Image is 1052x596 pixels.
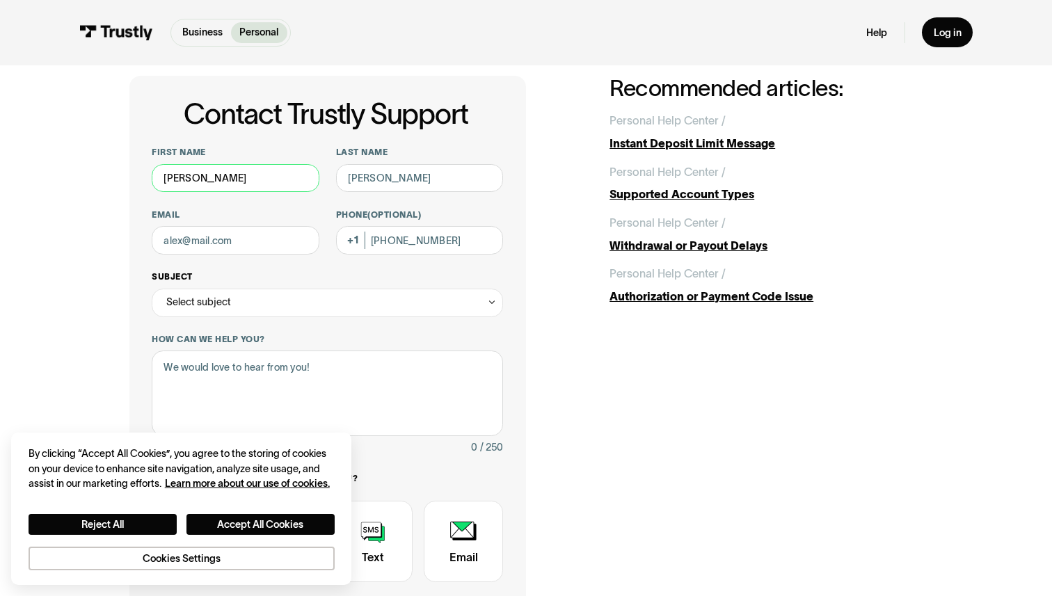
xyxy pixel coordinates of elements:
[934,26,962,40] div: Log in
[152,164,319,193] input: Alex
[609,163,726,180] div: Personal Help Center /
[609,135,923,152] div: Instant Deposit Limit Message
[29,514,177,535] button: Reject All
[165,478,330,489] a: More information about your privacy, opens in a new tab
[609,76,923,101] h2: Recommended articles:
[609,237,923,254] div: Withdrawal or Payout Delays
[609,186,923,202] div: Supported Account Types
[239,25,278,40] p: Personal
[609,112,923,152] a: Personal Help Center /Instant Deposit Limit Message
[11,433,351,585] div: Cookie banner
[609,214,923,254] a: Personal Help Center /Withdrawal or Payout Delays
[336,209,503,220] label: Phone
[471,439,477,456] div: 0
[866,26,887,40] a: Help
[152,147,319,158] label: First name
[336,164,503,193] input: Howard
[166,293,231,310] div: Select subject
[79,25,153,40] img: Trustly Logo
[480,439,503,456] div: / 250
[922,17,973,47] a: Log in
[149,99,503,130] h1: Contact Trustly Support
[152,209,319,220] label: Email
[367,210,421,219] span: (Optional)
[29,446,335,570] div: Privacy
[186,514,335,535] button: Accept All Cookies
[29,547,335,571] button: Cookies Settings
[152,271,503,282] label: Subject
[609,288,923,305] div: Authorization or Payment Code Issue
[182,25,223,40] p: Business
[29,446,335,491] div: By clicking “Accept All Cookies”, you agree to the storing of cookies on your device to enhance s...
[609,214,726,231] div: Personal Help Center /
[152,289,503,317] div: Select subject
[609,163,923,203] a: Personal Help Center /Supported Account Types
[336,147,503,158] label: Last name
[231,22,287,43] a: Personal
[152,226,319,255] input: alex@mail.com
[336,226,503,255] input: (555) 555-5555
[174,22,231,43] a: Business
[609,112,726,129] div: Personal Help Center /
[609,265,726,282] div: Personal Help Center /
[152,334,503,345] label: How can we help you?
[609,265,923,305] a: Personal Help Center /Authorization or Payment Code Issue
